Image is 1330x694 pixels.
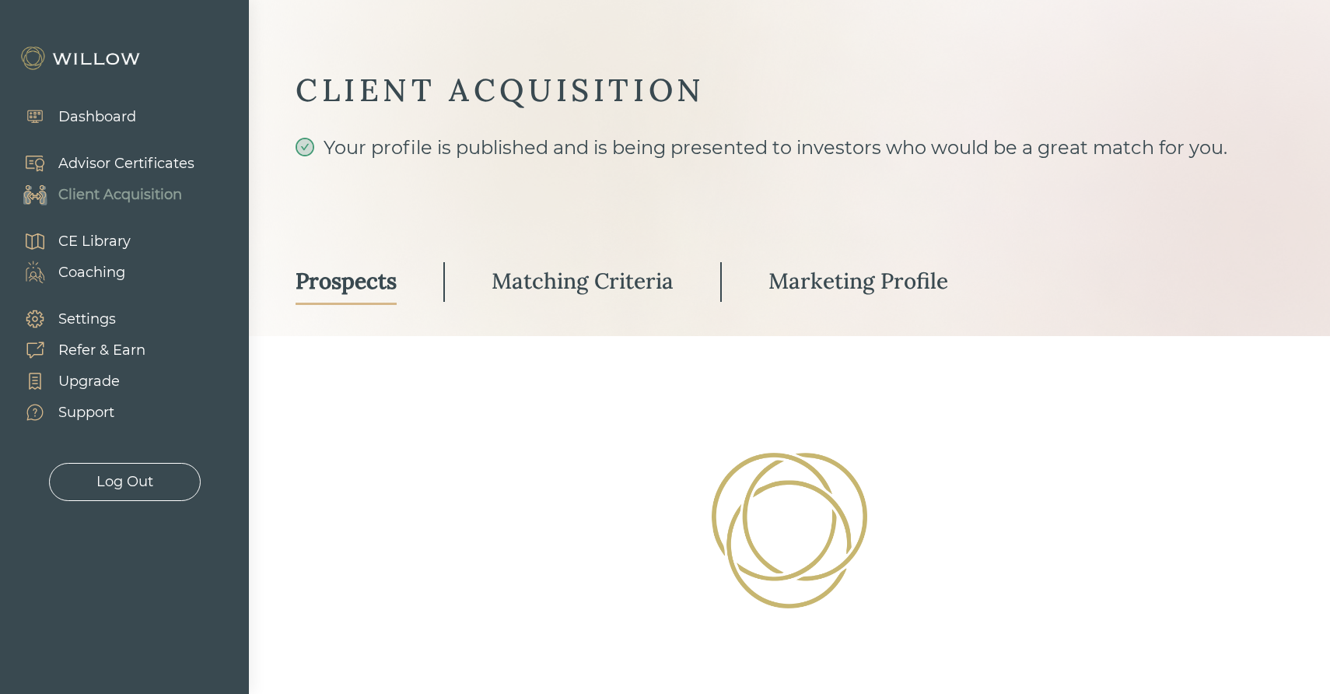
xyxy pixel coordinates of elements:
[296,138,314,156] span: check-circle
[8,101,136,132] a: Dashboard
[296,259,397,305] a: Prospects
[8,179,194,210] a: Client Acquisition
[492,267,674,295] div: Matching Criteria
[768,259,948,305] a: Marketing Profile
[58,153,194,174] div: Advisor Certificates
[58,262,125,283] div: Coaching
[8,148,194,179] a: Advisor Certificates
[58,309,116,330] div: Settings
[768,267,948,295] div: Marketing Profile
[96,471,153,492] div: Log Out
[58,184,182,205] div: Client Acquisition
[58,340,145,361] div: Refer & Earn
[296,267,397,295] div: Prospects
[58,402,114,423] div: Support
[8,366,145,397] a: Upgrade
[19,46,144,71] img: Willow
[492,259,674,305] a: Matching Criteria
[58,107,136,128] div: Dashboard
[8,226,131,257] a: CE Library
[58,231,131,252] div: CE Library
[296,134,1283,218] div: Your profile is published and is being presented to investors who would be a great match for you.
[8,335,145,366] a: Refer & Earn
[58,371,120,392] div: Upgrade
[709,450,870,612] img: Loading!
[8,303,145,335] a: Settings
[296,70,1283,110] div: CLIENT ACQUISITION
[8,257,131,288] a: Coaching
